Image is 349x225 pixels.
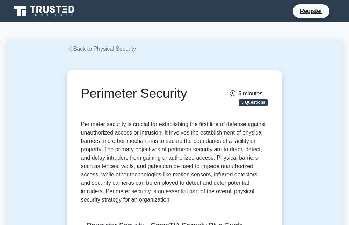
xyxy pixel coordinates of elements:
[81,86,203,101] h1: Perimeter Security
[81,120,268,204] p: Perimeter security is crucial for establishing the first line of defense against unauthorized acc...
[67,46,136,52] a: Back to Physical Security
[239,99,268,106] span: 5 Questions
[230,90,262,96] span: 5 minutes
[296,7,326,15] a: Register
